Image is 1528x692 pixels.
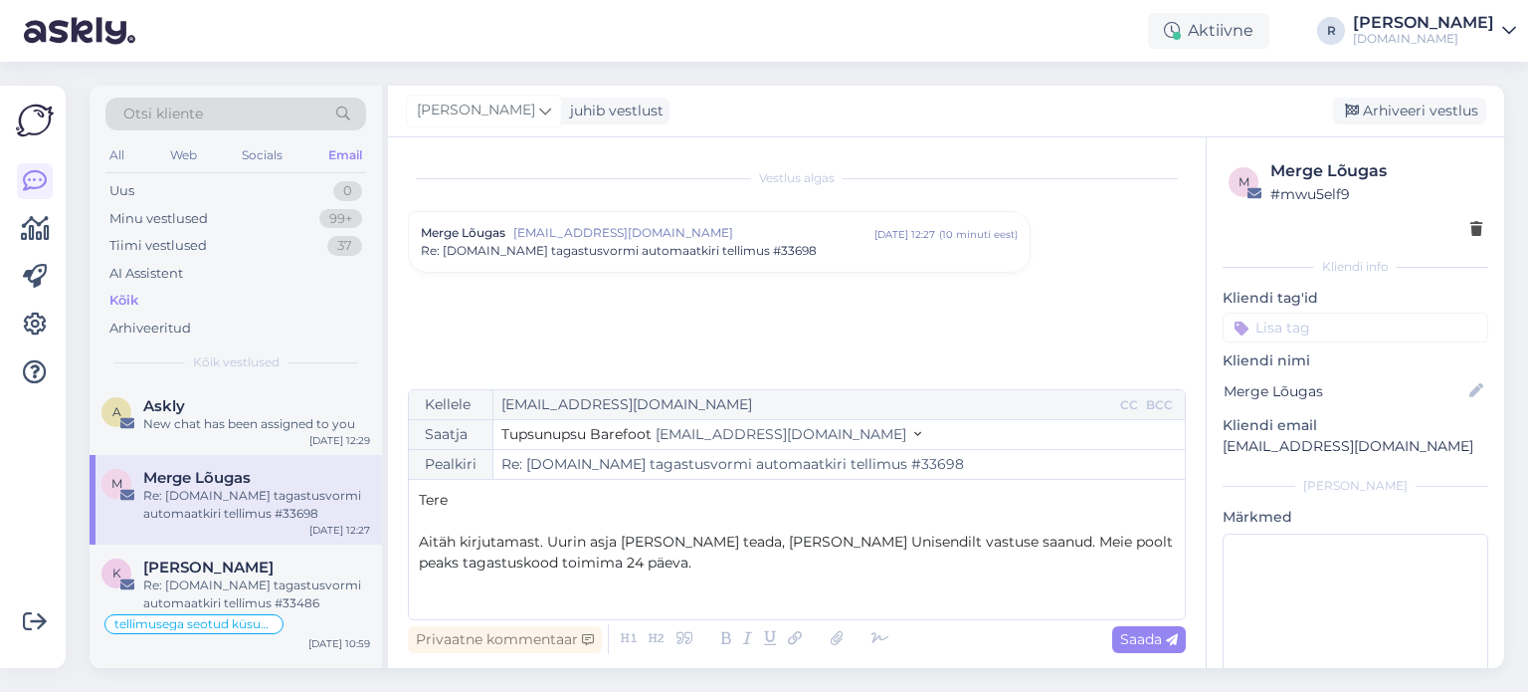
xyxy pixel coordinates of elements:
span: Merge Lõugas [421,224,505,242]
div: Kliendi info [1223,258,1488,276]
span: m [1239,174,1249,189]
div: [DATE] 10:59 [308,636,370,651]
div: juhib vestlust [562,101,664,121]
span: Aitäh kirjutamast. Uurin asja [PERSON_NAME] teada, [PERSON_NAME] Unisendilt vastuse saanud. Meie ... [419,533,1177,572]
p: [EMAIL_ADDRESS][DOMAIN_NAME] [1223,436,1488,457]
div: Privaatne kommentaar [408,626,602,653]
div: [DATE] 12:27 [309,523,370,538]
div: Web [166,142,201,168]
div: 99+ [319,209,362,229]
div: ( 10 minuti eest ) [939,227,1018,242]
div: All [105,142,128,168]
div: Aktiivne [1148,13,1269,49]
div: R [1317,17,1345,45]
div: Tiimi vestlused [109,236,207,256]
div: Re: [DOMAIN_NAME] tagastusvormi automaatkiri tellimus #33698 [143,487,370,523]
div: [DATE] 12:29 [309,433,370,448]
input: Lisa tag [1223,313,1488,343]
span: Tere [419,491,448,509]
div: 37 [327,236,362,256]
span: Otsi kliente [123,104,203,124]
div: Re: [DOMAIN_NAME] tagastusvormi automaatkiri tellimus #33486 [143,577,370,612]
div: [DOMAIN_NAME] [1353,31,1494,47]
div: Uus [109,181,134,201]
div: Arhiveeri vestlus [1333,98,1486,124]
span: tellimusega seotud küsumus [114,618,274,630]
div: # mwu5elf9 [1270,183,1482,205]
div: New chat has been assigned to you [143,415,370,433]
div: Vestlus algas [408,169,1186,187]
input: Write subject here... [493,450,1185,479]
button: Tupsunupsu Barefoot [EMAIL_ADDRESS][DOMAIN_NAME] [501,424,921,445]
div: Arhiveeritud [109,319,191,339]
div: Pealkiri [409,450,493,479]
div: 0 [333,181,362,201]
div: Email [324,142,366,168]
span: Tupsunupsu Barefoot [501,425,652,443]
span: A [112,404,121,419]
div: Saatja [409,420,493,449]
p: Kliendi nimi [1223,350,1488,371]
input: Lisa nimi [1224,380,1465,402]
div: Kellele [409,390,493,419]
input: Recepient... [493,390,1116,419]
span: K [112,566,121,580]
span: Merge Lõugas [143,469,251,487]
span: Kõik vestlused [193,353,280,371]
span: [PERSON_NAME] [417,100,535,121]
p: Kliendi tag'id [1223,288,1488,309]
div: Merge Lõugas [1270,159,1482,183]
img: Askly Logo [16,102,54,139]
p: Kliendi email [1223,415,1488,436]
span: Kätlin Kase [143,559,274,577]
span: Saada [1120,630,1178,648]
a: [PERSON_NAME][DOMAIN_NAME] [1353,15,1516,47]
span: M [111,476,122,491]
div: [DATE] 12:27 [874,227,935,242]
div: Socials [238,142,286,168]
div: Kõik [109,291,138,311]
div: [PERSON_NAME] [1353,15,1494,31]
div: CC [1116,396,1142,414]
div: Minu vestlused [109,209,208,229]
span: [EMAIL_ADDRESS][DOMAIN_NAME] [513,224,874,242]
div: [PERSON_NAME] [1223,477,1488,495]
div: AI Assistent [109,264,183,284]
span: Askly [143,397,185,415]
p: Märkmed [1223,507,1488,528]
span: Re: [DOMAIN_NAME] tagastusvormi automaatkiri tellimus #33698 [421,242,817,260]
div: BCC [1142,396,1177,414]
span: [EMAIL_ADDRESS][DOMAIN_NAME] [656,425,906,443]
